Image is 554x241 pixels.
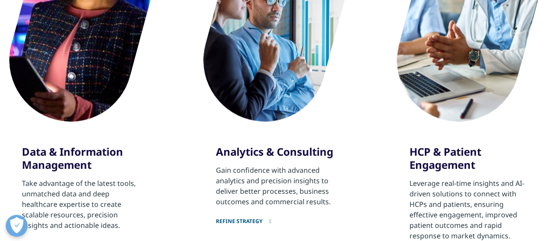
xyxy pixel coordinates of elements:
p: Take advantage of the latest tools, unmatched data and deep healthcare expertise to create scalab... [22,178,145,230]
h3: HCP & Patient Engagement [409,145,532,171]
h3: Analytics & Consulting [216,145,339,158]
a: Refine strategy [216,206,339,224]
p: Leverage real-time insights and AI-driven solutions to connect with HCPs and patients, ensuring e... [409,178,532,241]
button: Open Preferences [6,215,28,237]
p: Gain confidence with advanced analytics and precision insights to deliver better processes, busin... [216,164,339,206]
h3: Data & Information Management [22,145,145,171]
